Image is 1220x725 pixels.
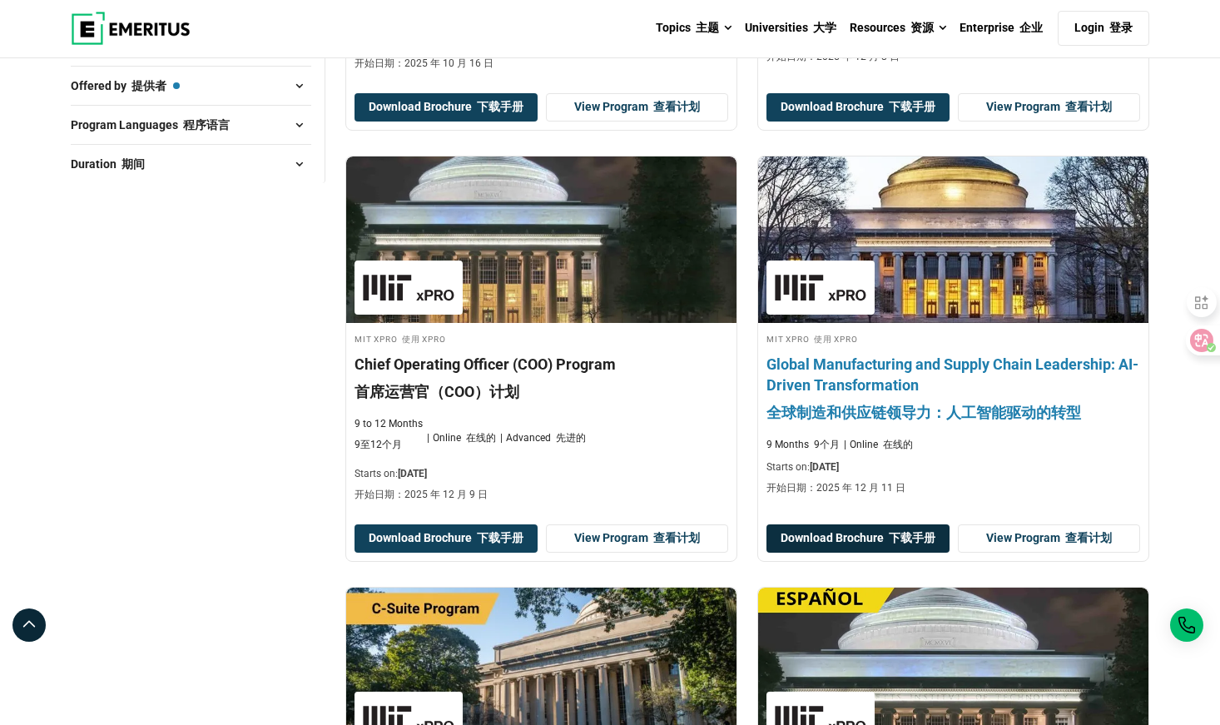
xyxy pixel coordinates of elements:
[766,482,905,494] font: 开始日期：
[766,331,1140,345] h4: MIT xPRO
[398,468,427,479] span: [DATE]
[1058,11,1149,46] a: Login 登录
[883,439,913,450] font: 在线的
[355,467,728,509] p: Starts on:
[355,439,402,450] font: 9至12个月
[183,118,230,132] font: 程序语言
[355,383,519,400] font: 首席运营官（COO）计划
[766,354,1140,430] h4: Global Manufacturing and Supply Chain Leadership: AI-Driven Transformation
[758,156,1148,510] a: Leadership Course by MIT xPRO - December 11, 2025 MIT xPRO MIT xPRO 使用 xPRO Global Manufacturing ...
[355,524,538,553] button: Download Brochure 下载手册
[71,112,311,137] button: Program Languages 程序语言
[766,51,900,62] font: 开始日期：
[766,460,1140,502] p: Starts on:
[466,432,496,444] font: 在线的
[556,432,586,444] font: 先进的
[71,73,311,98] button: Offered by 提供者
[766,524,950,553] button: Download Brochure 下载手册
[122,157,145,171] font: 期间
[816,482,905,494] span: 2025 年 12 月 11 日
[355,57,493,69] font: 开始日期：
[696,21,719,34] font: 主题
[1065,531,1112,544] font: 查看计划
[355,489,488,500] font: 开始日期：
[355,93,538,122] button: Download Brochure 下载手册
[1065,100,1112,113] font: 查看计划
[346,156,736,323] img: Chief Operating Officer (COO) Program | Online Leadership Course
[958,93,1140,122] a: View Program
[958,524,1140,553] a: View Program
[810,461,839,473] span: [DATE]
[814,331,858,345] font: 使用 xPRO
[910,21,934,34] font: 资源
[814,439,840,450] font: 9个月
[766,438,840,452] p: 9 Months
[71,155,158,173] span: Duration
[766,404,1081,421] font: 全球制造和供应链领导力：人工智能驱动的转型
[500,431,586,445] p: Advanced
[477,100,523,113] font: 下载手册
[477,531,523,544] font: 下载手册
[402,331,446,345] font: 使用 xPRO
[653,531,700,544] font: 查看计划
[404,489,488,500] span: 2025 年 12 月 9 日
[889,100,935,113] font: 下载手册
[775,269,866,306] img: MIT xPRO
[546,524,728,553] a: View Program
[427,431,496,445] p: Online
[355,354,728,409] h4: Chief Operating Officer (COO) Program
[346,156,736,516] a: Leadership Course by MIT xPRO - December 9, 2025 MIT xPRO MIT xPRO 使用 xPRO Chief Operating Office...
[71,116,243,134] span: Program Languages
[1109,21,1133,34] font: 登录
[71,77,180,95] span: Offered by
[131,79,166,92] font: 提供者
[1019,21,1043,34] font: 企业
[739,148,1168,331] img: Global Manufacturing and Supply Chain Leadership: AI-Driven Transformation | Online Leadership Co...
[816,51,900,62] span: 2025 年 12 月 8 日
[889,531,935,544] font: 下载手册
[355,417,423,459] p: 9 to 12 Months
[844,438,913,452] p: Online
[363,269,454,306] img: MIT xPRO
[546,93,728,122] a: View Program
[813,21,836,34] font: 大学
[71,151,311,176] button: Duration 期间
[355,331,728,345] h4: MIT xPRO
[766,93,950,122] button: Download Brochure 下载手册
[653,100,700,113] font: 查看计划
[404,57,493,69] span: 2025 年 10 月 16 日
